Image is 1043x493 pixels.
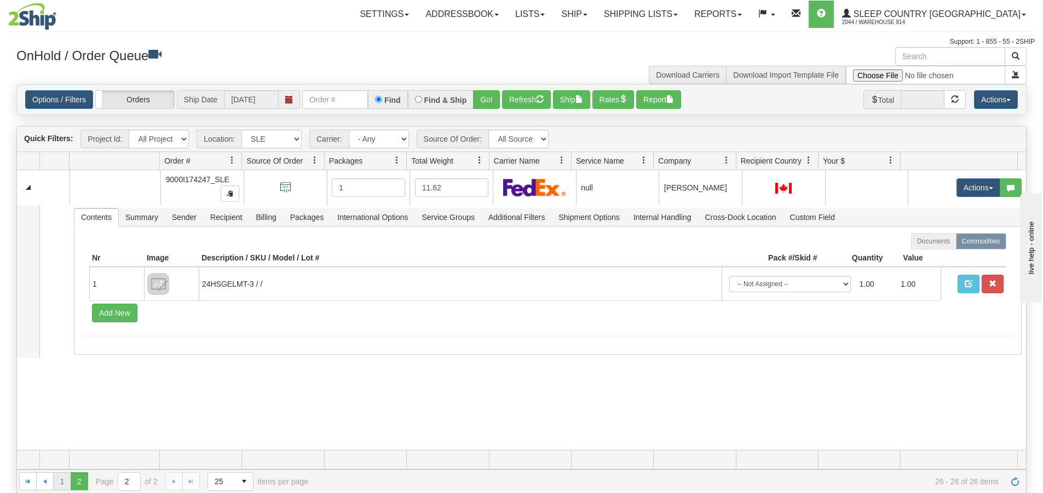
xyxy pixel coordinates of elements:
[733,71,839,79] a: Download Import Template File
[699,208,783,226] span: Cross-Dock Location
[775,183,792,194] img: CA
[36,472,54,490] a: Go to the previous page
[16,47,514,63] h3: OnHold / Order Queue
[302,90,368,109] input: Order #
[25,90,93,109] a: Options / Filters
[8,9,101,18] div: live help - online
[911,233,956,250] label: Documents
[974,90,1018,109] button: Actions
[503,178,566,196] img: FedEx
[223,151,241,170] a: Order # filter column settings
[147,273,169,295] img: 8DAB37Fk3hKpn3AAAAAElFTkSuQmCC
[576,170,659,205] td: null
[208,472,308,491] span: items per page
[118,473,140,490] input: Page 2
[71,472,88,490] span: Page 2
[470,151,489,170] a: Total Weight filter column settings
[388,151,406,170] a: Packages filter column settings
[1006,472,1024,490] a: Refresh
[249,208,283,226] span: Billing
[659,170,742,205] td: [PERSON_NAME]
[627,208,698,226] span: Internal Handling
[331,208,414,226] span: International Options
[24,133,73,144] label: Quick Filters:
[783,208,842,226] span: Custom Field
[164,155,190,166] span: Order #
[166,175,229,184] span: 9000I174247_SLE
[8,37,1035,47] div: Support: 1 - 855 - 55 - 2SHIP
[552,208,626,226] span: Shipment Options
[284,208,330,226] span: Packages
[592,90,635,109] button: Rates
[846,66,1005,84] input: Import
[235,473,253,490] span: select
[851,9,1021,19] span: Sleep Country [GEOGRAPHIC_DATA]
[881,151,900,170] a: Your $ filter column settings
[96,472,158,491] span: Page of 2
[502,90,551,109] button: Refresh
[8,3,56,30] img: logo2044.jpg
[276,178,295,196] img: API
[215,476,229,487] span: 25
[199,250,722,267] th: Description / SKU / Model / Lot #
[553,1,595,28] a: Ship
[246,155,303,166] span: Source Of Order
[89,250,144,267] th: Nr
[656,71,719,79] a: Download Carriers
[686,1,750,28] a: Reports
[855,271,897,297] td: 1.00
[863,90,901,109] span: Total
[956,233,1006,250] label: Commodities
[842,17,924,28] span: 2044 / Warehouse 914
[53,472,71,490] a: 1
[896,271,938,297] td: 1.00
[96,91,174,108] label: Orders
[144,250,199,267] th: Image
[1005,47,1027,66] button: Search
[309,130,349,148] span: Carrier:
[507,1,553,28] a: Lists
[92,304,137,322] button: Add New
[208,472,253,491] span: Page sizes drop down
[17,126,1026,152] div: grid toolbar
[494,155,540,166] span: Carrier Name
[89,267,144,300] td: 1
[417,130,489,148] span: Source Of Order:
[741,155,802,166] span: Recipient Country
[799,151,818,170] a: Recipient Country filter column settings
[329,155,362,166] span: Packages
[221,185,239,202] button: Copy to clipboard
[384,96,401,104] label: Find
[596,1,686,28] a: Shipping lists
[658,155,691,166] span: Company
[636,90,681,109] button: Report
[635,151,653,170] a: Service Name filter column settings
[956,178,1000,197] button: Actions
[820,250,886,267] th: Quantity
[21,181,35,194] a: Collapse
[324,477,999,486] span: 26 - 26 of 26 items
[204,208,249,226] span: Recipient
[199,267,722,300] td: 24HSGELMT-3 / /
[473,90,500,109] button: Go!
[722,250,820,267] th: Pack #/Skid #
[553,90,590,109] button: Ship
[482,208,552,226] span: Additional Filters
[552,151,571,170] a: Carrier Name filter column settings
[306,151,324,170] a: Source Of Order filter column settings
[717,151,736,170] a: Company filter column settings
[1018,190,1042,302] iframe: chat widget
[165,208,203,226] span: Sender
[197,130,241,148] span: Location:
[823,155,845,166] span: Your $
[886,250,941,267] th: Value
[80,130,129,148] span: Project Id:
[895,47,1005,66] input: Search
[417,1,507,28] a: Addressbook
[74,208,118,226] span: Contents
[19,472,37,490] a: Go to the first page
[119,208,165,226] span: Summary
[576,155,624,166] span: Service Name
[424,96,467,104] label: Find & Ship
[177,90,224,109] span: Ship Date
